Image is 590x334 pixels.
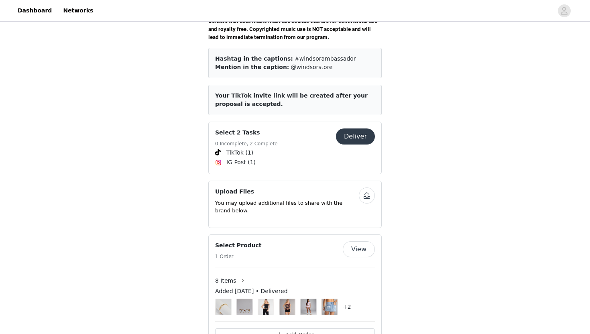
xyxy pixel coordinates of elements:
img: Smart Move Round Blue Light Glasses [237,299,252,315]
span: Added [DATE] • Delivered [215,287,288,295]
h5: 1 Order [215,253,262,260]
span: Content that uses music must use sounds that are for commercial use and royalty free. Copyrighted... [208,18,378,40]
button: Deliver [336,128,375,145]
p: You may upload additional files to share with the brand below. [215,199,359,215]
img: Image Background Blur [258,297,274,317]
span: #windsorambassador [295,55,356,62]
img: Edge Play One-Shoulder Mesh Top [280,299,294,315]
img: Image Background Blur [321,297,338,317]
span: Your TikTok invite link will be created after your proposal is accepted. [215,92,368,107]
img: Image Background Blur [236,297,253,317]
span: 8 Items [215,277,236,285]
h4: +2 [343,303,351,311]
img: Image Background Blur [300,297,317,317]
img: Iconic Chic One-Shoulder Crop Top [258,299,273,315]
span: IG Post (1) [226,158,256,167]
span: Hashtag in the captions: [215,55,293,62]
img: Image Background Blur [279,297,295,317]
img: With Love Metal Stretch Bracelet [216,299,230,315]
div: avatar [560,4,568,17]
span: Mention in the caption: [215,64,289,70]
h4: Upload Files [215,187,359,196]
h5: 0 Incomplete, 2 Complete [215,140,278,147]
img: Instagram Icon [215,159,222,166]
button: View [343,241,375,257]
h4: Select 2 Tasks [215,128,278,137]
a: Dashboard [13,2,57,20]
img: Image Background Blur [215,297,232,317]
img: Summer Spice Low-Rise Ruffle Hot Shorts [301,299,315,315]
span: @windsorstore [291,64,333,70]
img: Cutest View Bow Pocket Denim Mini Skirt [322,299,337,315]
span: TikTok (1) [226,149,253,157]
a: Networks [58,2,98,20]
div: Select 2 Tasks [208,122,382,174]
h4: Select Product [215,241,262,250]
